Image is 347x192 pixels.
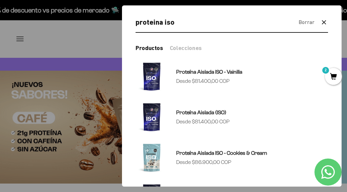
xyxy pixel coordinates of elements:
span: Proteína Aislada ISO - Cookies & Cream [176,150,267,156]
sale-price: Desde $81.400,00 COP [176,117,230,126]
img: Proteína Aislada ISO - Vainilla [136,60,168,93]
mark: 2 [322,66,330,74]
button: Borrar [299,18,314,27]
input: Buscar [136,16,293,28]
a: Proteína Aislada (ISO) Desde $81.400,00 COP [136,101,328,133]
a: Proteína Aislada ISO - Cookies & Cream Desde $86.900,00 COP [136,141,328,174]
span: Proteína Aislada ISO - Vainilla [176,69,242,75]
button: Colecciones [170,44,202,52]
sale-price: Desde $86.900,00 COP [176,158,231,167]
img: Proteína Aislada (ISO) [136,101,168,133]
button: Productos [136,44,163,52]
span: Proteína Aislada (ISO) [176,110,226,115]
sale-price: Desde $81.400,00 COP [176,77,230,86]
a: Proteína Aislada ISO - Vainilla Desde $81.400,00 COP [136,60,328,93]
a: 2 [325,73,342,81]
img: Proteína Aislada ISO - Cookies & Cream [136,141,168,174]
